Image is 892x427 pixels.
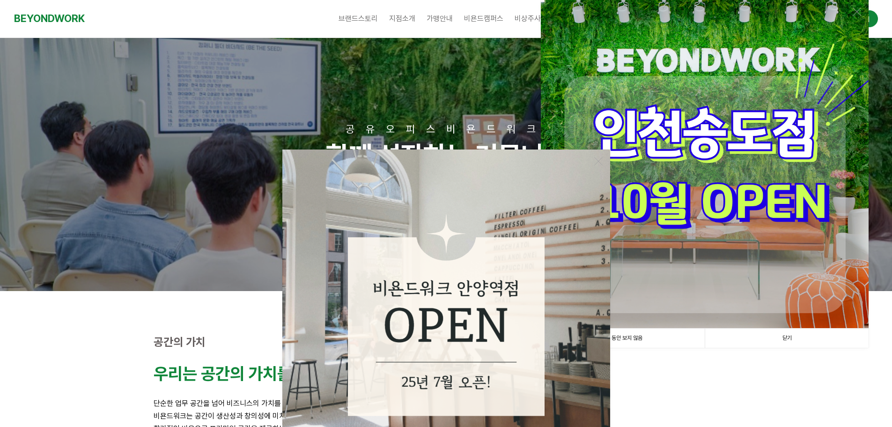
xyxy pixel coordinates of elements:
[458,7,509,30] a: 비욘드캠퍼스
[421,7,458,30] a: 가맹안내
[154,410,739,422] p: 비욘드워크는 공간이 생산성과 창의성에 미치는 영향을 잘 알고 있습니다.
[383,7,421,30] a: 지점소개
[154,335,206,349] strong: 공간의 가치
[154,364,358,384] strong: 우리는 공간의 가치를 높입니다.
[427,14,453,23] span: 가맹안내
[333,7,383,30] a: 브랜드스토리
[515,14,554,23] span: 비상주사무실
[509,7,560,30] a: 비상주사무실
[154,397,739,410] p: 단순한 업무 공간을 넘어 비즈니스의 가치를 높이는 영감의 공간을 만듭니다.
[464,14,503,23] span: 비욘드캠퍼스
[541,329,705,348] a: 1일 동안 보지 않음
[705,329,869,348] a: 닫기
[14,10,85,27] a: BEYONDWORK
[389,14,415,23] span: 지점소개
[339,14,378,23] span: 브랜드스토리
